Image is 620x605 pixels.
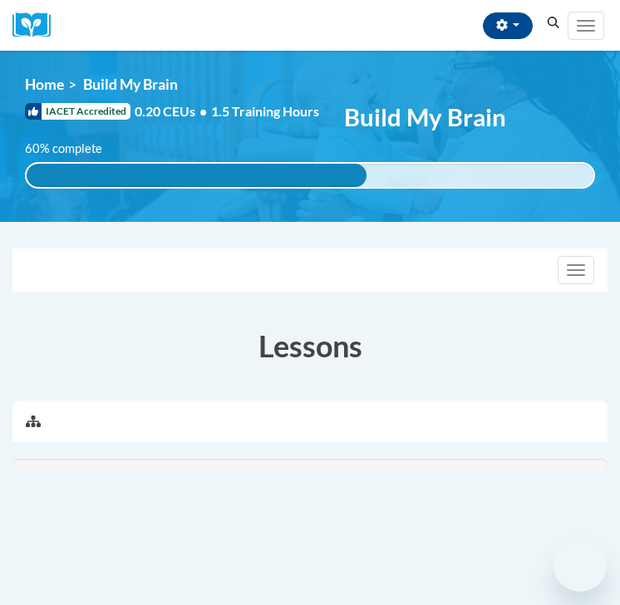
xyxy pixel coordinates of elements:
[554,539,607,592] iframe: Button to launch messaging window
[483,12,533,39] button: Account Settings
[25,76,64,93] a: Home
[541,13,566,33] button: Search
[27,164,367,187] div: 60% complete
[12,12,62,38] img: Logo brand
[12,325,608,366] h3: Lessons
[344,102,506,131] span: Build My Brain
[12,12,62,38] a: Cox Campus
[25,103,130,120] span: IACET Accredited
[199,103,207,119] span: •
[83,76,178,93] span: Build My Brain
[211,103,319,119] span: 1.5 Training Hours
[135,102,211,121] span: 0.20 CEUs
[25,140,121,158] label: 60% complete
